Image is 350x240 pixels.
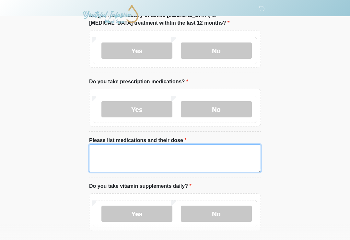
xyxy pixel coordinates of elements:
[181,101,252,117] label: No
[89,78,188,86] label: Do you take prescription medications?
[101,206,172,222] label: Yes
[101,101,172,117] label: Yes
[89,137,187,144] label: Please list medications and their dose
[101,42,172,59] label: Yes
[181,206,252,222] label: No
[89,182,192,190] label: Do you take vitamin supplements daily?
[181,42,252,59] label: No
[83,5,138,24] img: Youthful Infusion Med Spa - Grapevine Logo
